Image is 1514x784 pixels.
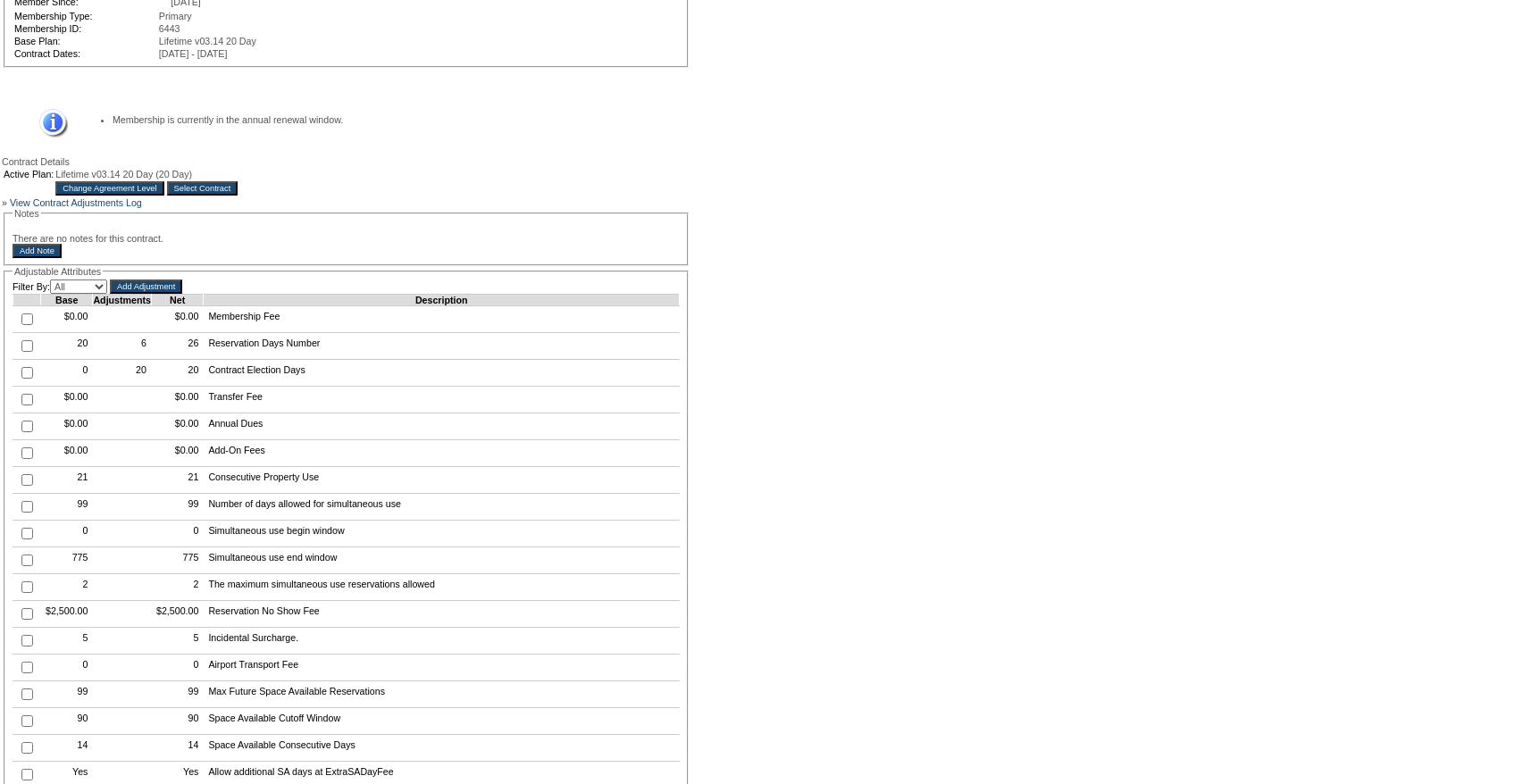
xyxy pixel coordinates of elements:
td: Simultaneous use begin window [204,521,680,547]
td: 99 [151,681,203,708]
td: Max Future Space Available Reservations [204,681,680,708]
td: Space Available Cutoff Window [204,708,680,735]
td: 99 [41,494,93,521]
td: Net [151,295,203,306]
td: $0.00 [151,387,203,413]
td: 14 [151,735,203,762]
td: Contract Dates: [14,48,157,59]
td: Consecutive Property Use [204,467,680,494]
td: Transfer Fee [204,387,680,413]
td: $0.00 [41,440,93,467]
td: 0 [41,360,93,387]
td: 0 [41,655,93,681]
td: Annual Dues [204,413,680,440]
td: Filter By: [13,279,107,294]
td: 21 [41,467,93,494]
legend: Adjustable Attributes [13,266,103,277]
td: 14 [41,735,93,762]
td: 20 [151,360,203,387]
input: Change Agreement Level [55,181,163,196]
td: Airport Transport Fee [204,655,680,681]
td: $0.00 [41,413,93,440]
span: 6443 [159,23,180,34]
td: 99 [41,681,93,708]
td: 21 [151,467,203,494]
td: $2,500.00 [41,601,93,628]
td: 20 [93,360,152,387]
td: Membership Fee [204,306,680,333]
td: $0.00 [151,413,203,440]
td: Contract Election Days [204,360,680,387]
td: $2,500.00 [151,601,203,628]
td: $0.00 [41,306,93,333]
td: Active Plan: [4,169,54,179]
td: 2 [151,574,203,601]
span: Lifetime v03.14 20 Day [159,36,256,46]
td: Simultaneous use end window [204,547,680,574]
span: Primary [159,11,192,21]
img: Information Message [28,109,68,138]
input: Add Note [13,244,62,258]
td: 20 [41,333,93,360]
td: $0.00 [151,306,203,333]
input: Add Adjustment [110,279,182,294]
td: 0 [151,655,203,681]
td: Number of days allowed for simultaneous use [204,494,680,521]
td: 99 [151,494,203,521]
td: Base [41,295,93,306]
td: 0 [151,521,203,547]
span: There are no notes for this contract. [13,233,163,244]
div: Contract Details [2,156,690,167]
td: Reservation Days Number [204,333,680,360]
td: 775 [151,547,203,574]
td: 5 [151,628,203,655]
span: [DATE] - [DATE] [159,48,228,59]
td: 90 [41,708,93,735]
td: 6 [93,333,152,360]
td: 0 [41,521,93,547]
td: Membership ID: [14,23,157,34]
td: 5 [41,628,93,655]
td: 775 [41,547,93,574]
input: Select Contract [167,181,238,196]
td: 26 [151,333,203,360]
a: » View Contract Adjustments Log [2,197,142,208]
td: 2 [41,574,93,601]
span: Lifetime v03.14 20 Day (20 Day) [55,169,192,179]
td: Adjustments [93,295,152,306]
td: Description [204,295,680,306]
td: Incidental Surcharge. [204,628,680,655]
td: Membership Type: [14,11,157,21]
td: Reservation No Show Fee [204,601,680,628]
td: $0.00 [41,387,93,413]
td: The maximum simultaneous use reservations allowed [204,574,680,601]
td: Space Available Consecutive Days [204,735,680,762]
li: Membership is currently in the annual renewal window. [113,114,662,125]
td: 90 [151,708,203,735]
legend: Notes [13,208,41,219]
td: Base Plan: [14,36,157,46]
td: $0.00 [151,440,203,467]
td: Add-On Fees [204,440,680,467]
